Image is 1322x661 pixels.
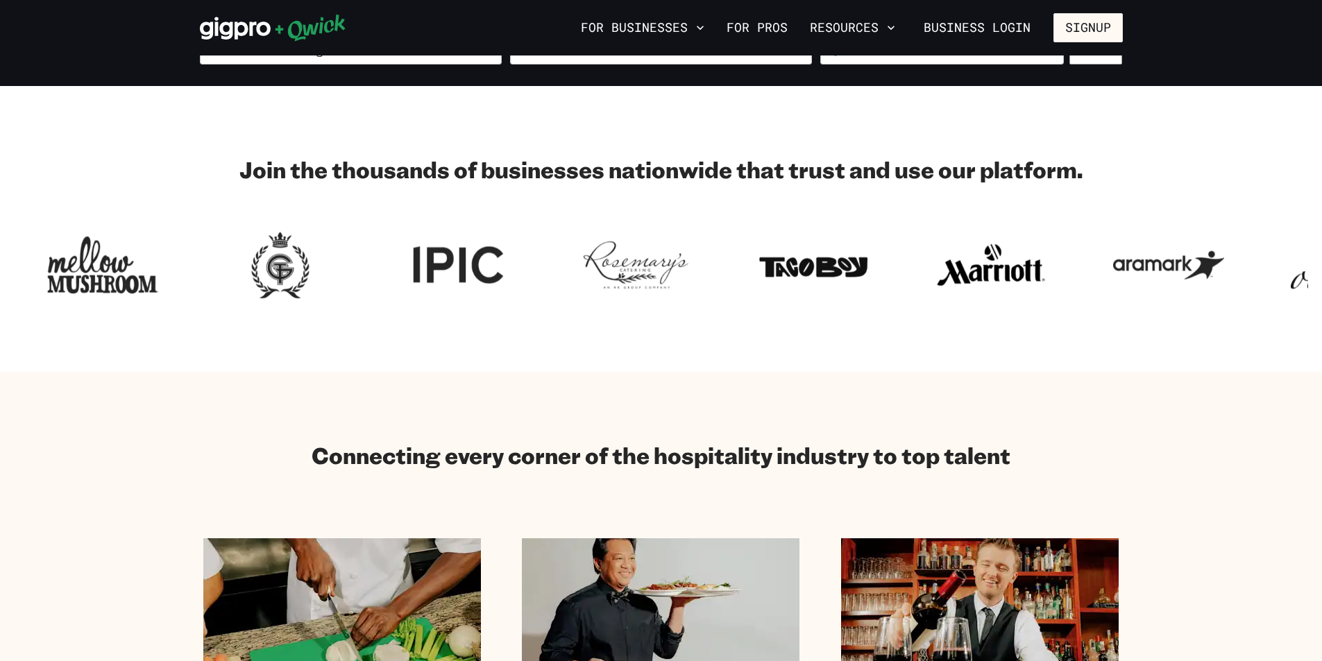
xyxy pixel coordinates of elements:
[912,13,1042,42] a: Business Login
[575,16,710,40] button: For Businesses
[935,228,1046,302] img: Logo for Marriott
[225,228,336,302] img: Logo for Georgian Terrace
[804,16,901,40] button: Resources
[580,228,691,302] img: Logo for Rosemary's Catering
[200,155,1123,183] h2: Join the thousands of businesses nationwide that trust and use our platform.
[1113,228,1224,302] img: Logo for Aramark
[312,441,1010,469] h2: Connecting every corner of the hospitality industry to top talent
[402,228,514,302] img: Logo for IPIC
[758,228,869,302] img: Logo for Taco Boy
[1053,13,1123,42] button: Signup
[47,228,158,302] img: Logo for Mellow Mushroom
[721,16,793,40] a: For Pros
